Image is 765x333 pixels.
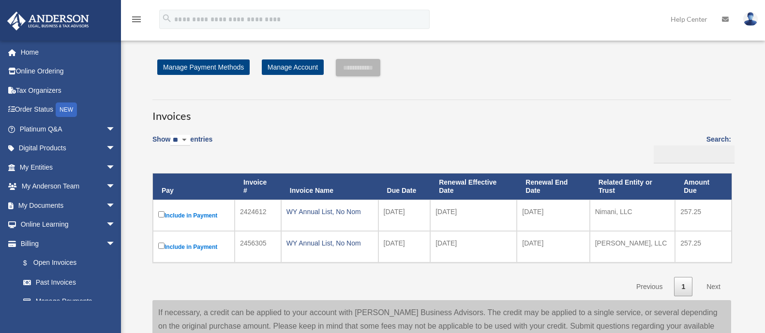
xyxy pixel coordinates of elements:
[235,200,281,231] td: 2424612
[131,17,142,25] a: menu
[152,133,212,156] label: Show entries
[286,205,373,218] div: WY Annual List, No Nom
[675,231,732,262] td: 257.25
[56,102,77,117] div: NEW
[106,196,125,216] span: arrow_drop_down
[106,215,125,235] span: arrow_drop_down
[153,174,235,200] th: Pay: activate to sort column descending
[158,241,229,253] label: Include in Payment
[14,253,120,273] a: $Open Invoices
[7,177,130,196] a: My Anderson Teamarrow_drop_down
[157,59,250,75] a: Manage Payment Methods
[517,174,589,200] th: Renewal End Date: activate to sort column ascending
[106,119,125,139] span: arrow_drop_down
[7,100,130,120] a: Order StatusNEW
[654,145,735,164] input: Search:
[14,292,125,311] a: Manage Payments
[430,231,517,262] td: [DATE]
[106,234,125,254] span: arrow_drop_down
[650,133,731,163] label: Search:
[7,196,130,215] a: My Documentsarrow_drop_down
[517,200,589,231] td: [DATE]
[158,243,165,249] input: Include in Payment
[162,13,172,24] i: search
[4,12,92,30] img: Anderson Advisors Platinum Portal
[590,200,675,231] td: Nimani, LLC
[106,158,125,177] span: arrow_drop_down
[7,119,130,139] a: Platinum Q&Aarrow_drop_down
[629,277,670,297] a: Previous
[378,231,431,262] td: [DATE]
[262,59,324,75] a: Manage Account
[131,14,142,25] i: menu
[235,231,281,262] td: 2456305
[14,273,125,292] a: Past Invoices
[235,174,281,200] th: Invoice #: activate to sort column ascending
[152,100,731,124] h3: Invoices
[7,139,130,158] a: Digital Productsarrow_drop_down
[699,277,728,297] a: Next
[590,231,675,262] td: [PERSON_NAME], LLC
[158,209,229,221] label: Include in Payment
[674,277,692,297] a: 1
[430,200,517,231] td: [DATE]
[743,12,758,26] img: User Pic
[378,200,431,231] td: [DATE]
[170,135,190,146] select: Showentries
[430,174,517,200] th: Renewal Effective Date: activate to sort column ascending
[590,174,675,200] th: Related Entity or Trust: activate to sort column ascending
[7,62,130,81] a: Online Ordering
[7,43,130,62] a: Home
[106,177,125,197] span: arrow_drop_down
[517,231,589,262] td: [DATE]
[7,215,130,234] a: Online Learningarrow_drop_down
[158,211,165,217] input: Include in Payment
[378,174,431,200] th: Due Date: activate to sort column ascending
[7,234,125,253] a: Billingarrow_drop_down
[106,139,125,159] span: arrow_drop_down
[281,174,378,200] th: Invoice Name: activate to sort column ascending
[29,257,33,269] span: $
[7,158,130,177] a: My Entitiesarrow_drop_down
[286,236,373,250] div: WY Annual List, No Nom
[7,81,130,100] a: Tax Organizers
[675,200,732,231] td: 257.25
[675,174,732,200] th: Amount Due: activate to sort column ascending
